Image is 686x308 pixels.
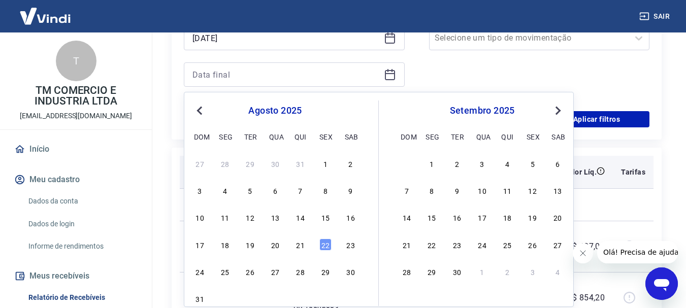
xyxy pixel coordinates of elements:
[193,105,206,117] button: Previous Month
[527,157,539,169] div: Choose sexta-feira, 5 de setembro de 2025
[476,130,488,143] div: qua
[269,292,281,304] div: Choose quarta-feira, 3 de setembro de 2025
[564,167,597,177] p: Valor Líq.
[20,111,132,121] p: [EMAIL_ADDRESS][DOMAIN_NAME]
[219,211,231,223] div: Choose segunda-feira, 11 de agosto de 2025
[244,130,256,143] div: ter
[527,130,539,143] div: sex
[426,184,438,196] div: Choose segunda-feira, 8 de setembro de 2025
[192,105,358,117] div: agosto 2025
[345,211,357,223] div: Choose sábado, 16 de agosto de 2025
[637,7,674,26] button: Sair
[451,184,463,196] div: Choose terça-feira, 9 de setembro de 2025
[194,292,206,304] div: Choose domingo, 31 de agosto de 2025
[319,265,332,278] div: Choose sexta-feira, 29 de agosto de 2025
[551,211,564,223] div: Choose sábado, 20 de setembro de 2025
[244,292,256,304] div: Choose terça-feira, 2 de setembro de 2025
[345,184,357,196] div: Choose sábado, 9 de agosto de 2025
[319,211,332,223] div: Choose sexta-feira, 15 de agosto de 2025
[345,130,357,143] div: sab
[401,130,413,143] div: dom
[501,265,513,278] div: Choose quinta-feira, 2 de outubro de 2025
[194,157,206,169] div: Choose domingo, 27 de julho de 2025
[295,238,307,251] div: Choose quinta-feira, 21 de agosto de 2025
[12,265,140,287] button: Meus recebíveis
[269,184,281,196] div: Choose quarta-feira, 6 de agosto de 2025
[476,211,488,223] div: Choose quarta-feira, 17 de setembro de 2025
[476,265,488,278] div: Choose quarta-feira, 1 de outubro de 2025
[194,238,206,251] div: Choose domingo, 17 de agosto de 2025
[345,157,357,169] div: Choose sábado, 2 de agosto de 2025
[295,130,307,143] div: qui
[551,238,564,251] div: Choose sábado, 27 de setembro de 2025
[451,265,463,278] div: Choose terça-feira, 30 de setembro de 2025
[24,214,140,234] a: Dados de login
[451,211,463,223] div: Choose terça-feira, 16 de setembro de 2025
[244,238,256,251] div: Choose terça-feira, 19 de agosto de 2025
[527,238,539,251] div: Choose sexta-feira, 26 de setembro de 2025
[319,130,332,143] div: sex
[194,184,206,196] div: Choose domingo, 3 de agosto de 2025
[426,130,438,143] div: seg
[476,238,488,251] div: Choose quarta-feira, 24 de setembro de 2025
[573,243,593,263] iframe: Fechar mensagem
[401,184,413,196] div: Choose domingo, 7 de setembro de 2025
[244,211,256,223] div: Choose terça-feira, 12 de agosto de 2025
[192,30,380,46] input: Data inicial
[565,292,605,304] p: -R$ 854,20
[192,67,380,82] input: Data final
[399,105,565,117] div: setembro 2025
[24,191,140,212] a: Dados da conta
[192,156,358,306] div: month 2025-08
[501,238,513,251] div: Choose quinta-feira, 25 de setembro de 2025
[269,157,281,169] div: Choose quarta-feira, 30 de julho de 2025
[426,265,438,278] div: Choose segunda-feira, 29 de setembro de 2025
[426,157,438,169] div: Choose segunda-feira, 1 de setembro de 2025
[527,184,539,196] div: Choose sexta-feira, 12 de setembro de 2025
[295,157,307,169] div: Choose quinta-feira, 31 de julho de 2025
[12,168,140,191] button: Meu cadastro
[345,292,357,304] div: Choose sábado, 6 de setembro de 2025
[219,238,231,251] div: Choose segunda-feira, 18 de agosto de 2025
[8,85,144,107] p: TM COMERCIO E INDUSTRIA LTDA
[194,211,206,223] div: Choose domingo, 10 de agosto de 2025
[552,105,564,117] button: Next Month
[24,287,140,308] a: Relatório de Recebíveis
[401,238,413,251] div: Choose domingo, 21 de setembro de 2025
[501,211,513,223] div: Choose quinta-feira, 18 de setembro de 2025
[551,157,564,169] div: Choose sábado, 6 de setembro de 2025
[451,130,463,143] div: ter
[269,238,281,251] div: Choose quarta-feira, 20 de agosto de 2025
[551,265,564,278] div: Choose sábado, 4 de outubro de 2025
[645,267,678,300] iframe: Botão para abrir a janela de mensagens
[244,265,256,278] div: Choose terça-feira, 26 de agosto de 2025
[544,111,649,127] button: Aplicar filtros
[12,1,78,31] img: Vindi
[295,292,307,304] div: Choose quinta-feira, 4 de setembro de 2025
[597,241,678,263] iframe: Mensagem da empresa
[621,167,645,177] p: Tarifas
[194,130,206,143] div: dom
[219,157,231,169] div: Choose segunda-feira, 28 de julho de 2025
[319,238,332,251] div: Choose sexta-feira, 22 de agosto de 2025
[451,238,463,251] div: Choose terça-feira, 23 de setembro de 2025
[401,157,413,169] div: Choose domingo, 31 de agosto de 2025
[426,238,438,251] div: Choose segunda-feira, 22 de setembro de 2025
[269,211,281,223] div: Choose quarta-feira, 13 de agosto de 2025
[24,236,140,257] a: Informe de rendimentos
[476,157,488,169] div: Choose quarta-feira, 3 de setembro de 2025
[319,184,332,196] div: Choose sexta-feira, 8 de agosto de 2025
[451,157,463,169] div: Choose terça-feira, 2 de setembro de 2025
[501,184,513,196] div: Choose quinta-feira, 11 de setembro de 2025
[401,211,413,223] div: Choose domingo, 14 de setembro de 2025
[12,138,140,160] a: Início
[194,265,206,278] div: Choose domingo, 24 de agosto de 2025
[399,156,565,279] div: month 2025-09
[501,157,513,169] div: Choose quinta-feira, 4 de setembro de 2025
[426,211,438,223] div: Choose segunda-feira, 15 de setembro de 2025
[345,265,357,278] div: Choose sábado, 30 de agosto de 2025
[219,184,231,196] div: Choose segunda-feira, 4 de agosto de 2025
[219,292,231,304] div: Choose segunda-feira, 1 de setembro de 2025
[6,7,85,15] span: Olá! Precisa de ajuda?
[295,184,307,196] div: Choose quinta-feira, 7 de agosto de 2025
